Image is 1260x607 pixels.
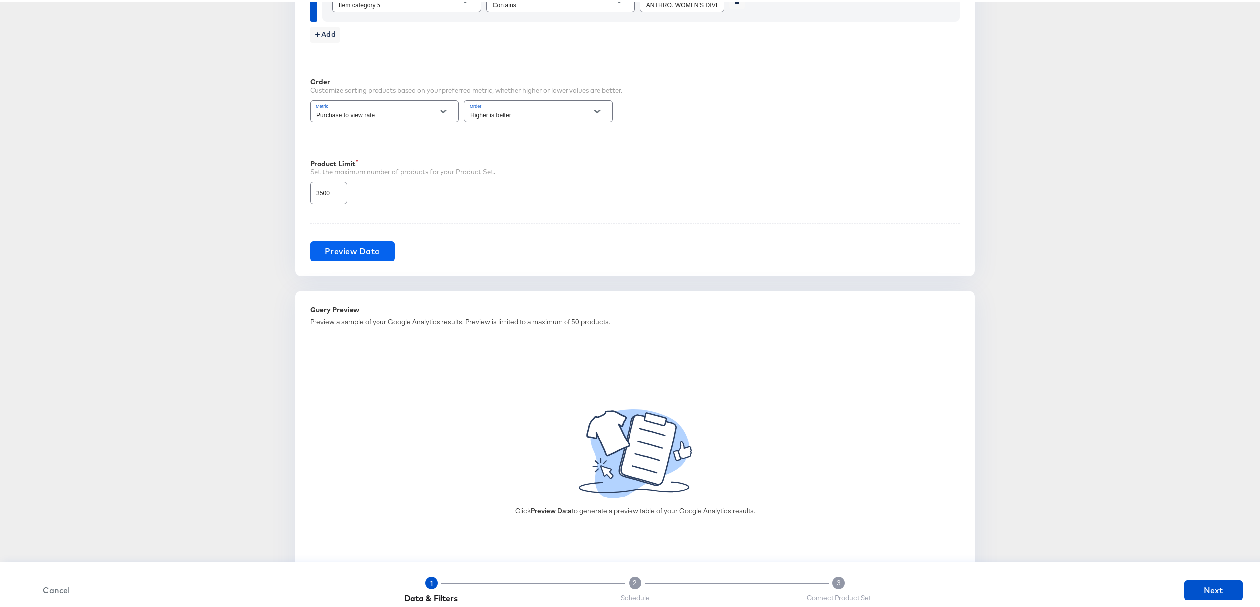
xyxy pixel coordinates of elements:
[310,303,960,311] div: Query Preview
[404,591,458,601] span: Data & Filters
[310,157,960,165] div: Product Limit
[436,102,451,116] button: Open
[1184,578,1243,598] button: Next
[325,242,380,256] span: Preview Data
[310,24,340,40] button: Add
[1188,581,1239,595] span: Next
[310,83,622,93] div: Customize sorting products based on your preferred metric, whether higher or lower values are bet...
[31,581,82,595] span: Cancel
[633,576,637,585] span: 2
[310,75,622,83] div: Order
[515,504,755,513] div: Click to generate a preview table of your Google Analytics results.
[590,102,605,116] button: Open
[807,591,871,600] span: Connect Product Set
[531,504,572,513] strong: Preview Data
[310,315,960,324] div: Preview a sample of your Google Analytics results. Preview is limited to a maximum of 50 products.
[837,576,841,585] span: 3
[314,26,336,38] span: Add
[310,165,960,174] div: Set the maximum number of products for your Product Set.
[430,577,433,585] span: 1
[27,581,86,595] button: Cancel
[310,239,395,259] button: Preview Data
[621,591,650,600] span: Schedule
